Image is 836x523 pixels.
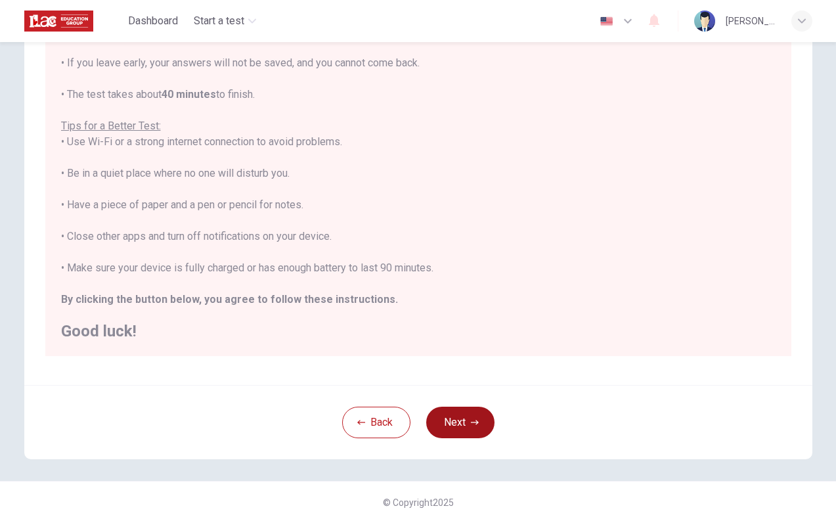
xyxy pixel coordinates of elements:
img: en [598,16,615,26]
span: © Copyright 2025 [383,497,454,508]
img: ILAC logo [24,8,93,34]
u: Tips for a Better Test: [61,120,161,132]
button: Next [426,407,495,438]
button: Back [342,407,410,438]
b: By clicking the button below, you agree to follow these instructions. [61,293,398,306]
button: Start a test [188,9,261,33]
span: Start a test [194,13,244,29]
h2: Good luck! [61,323,776,339]
span: Dashboard [128,13,178,29]
img: Profile picture [694,11,715,32]
a: ILAC logo [24,8,123,34]
b: 40 minutes [162,88,216,101]
button: Dashboard [123,9,183,33]
div: [PERSON_NAME] [726,13,776,29]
